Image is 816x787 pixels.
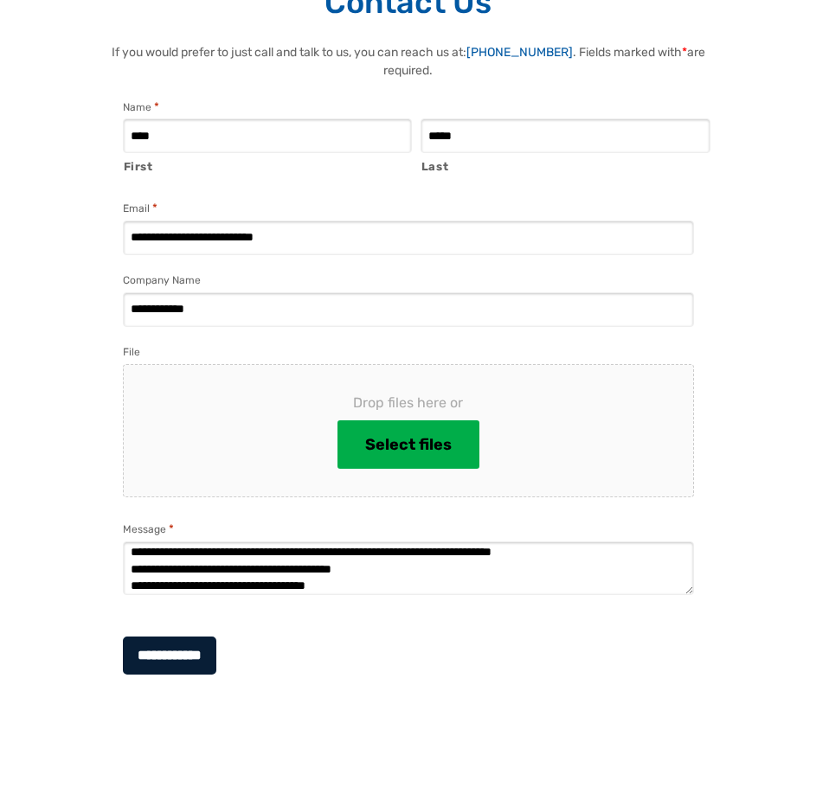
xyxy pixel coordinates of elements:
button: select files, file [337,420,479,469]
label: First [124,154,413,176]
label: File [123,343,140,361]
label: Company Name [123,272,201,289]
label: Message [123,521,174,538]
label: Last [421,154,710,176]
a: [PHONE_NUMBER] [466,45,573,60]
p: If you would prefer to just call and talk to us, you can reach us at: . Fields marked with are re... [106,43,711,80]
label: Email [123,200,157,217]
span: Drop files here or [151,393,665,413]
legend: Name [123,99,159,116]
